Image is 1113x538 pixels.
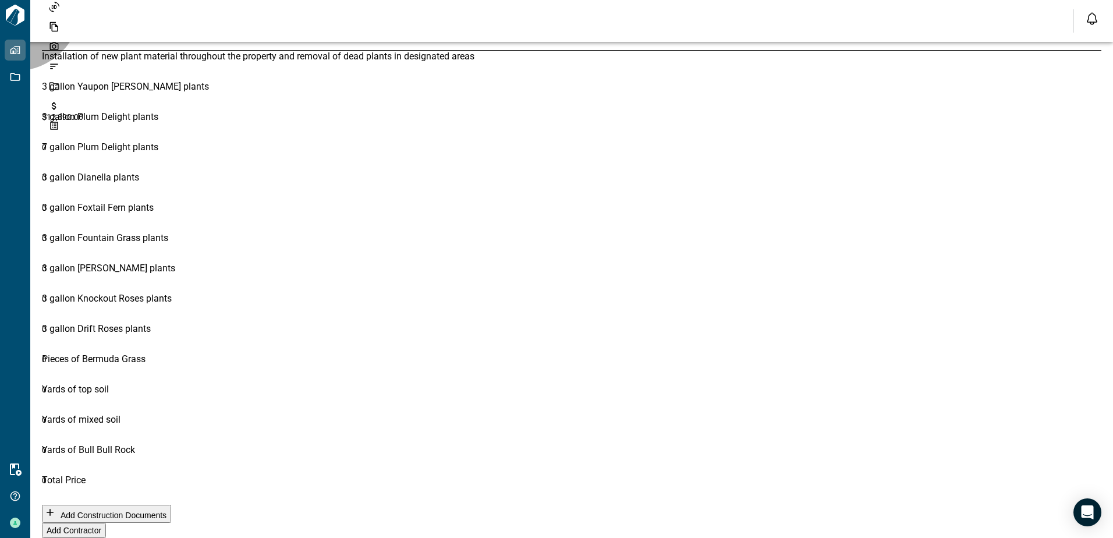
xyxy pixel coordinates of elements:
[42,232,168,243] span: 3 gallon Fountain Grass plants
[42,353,146,364] span: Pieces of Bermuda Grass
[42,37,274,56] div: Photos
[42,323,151,334] span: 3 gallon Drift Roses plants
[42,384,109,395] span: Yards of top soil
[42,17,274,37] div: Documents
[42,172,139,183] span: 3 gallon Dianella plants
[1083,9,1101,28] button: Open notification feed
[42,141,158,153] span: 7 gallon Plum Delight plants
[42,523,106,538] button: Add Contractor
[42,56,274,76] div: Issues & Info
[42,475,86,486] span: Total Price
[42,414,120,425] span: Yards of mixed soil
[42,505,171,523] button: Add Construction Documents
[42,293,172,304] span: 3 gallon Knockout Roses plants
[47,526,101,535] span: Add Contractor
[42,116,274,136] div: Takeoff Center
[1073,498,1101,526] div: Open Intercom Messenger
[42,444,135,455] span: Yards of Bull Bull Rock
[42,96,274,116] div: Budgets
[42,263,175,274] span: 3 gallon [PERSON_NAME] plants
[42,76,274,96] div: Jobs
[42,202,154,213] span: 3 gallon Foxtail Fern plants
[61,511,166,520] span: Add Construction Documents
